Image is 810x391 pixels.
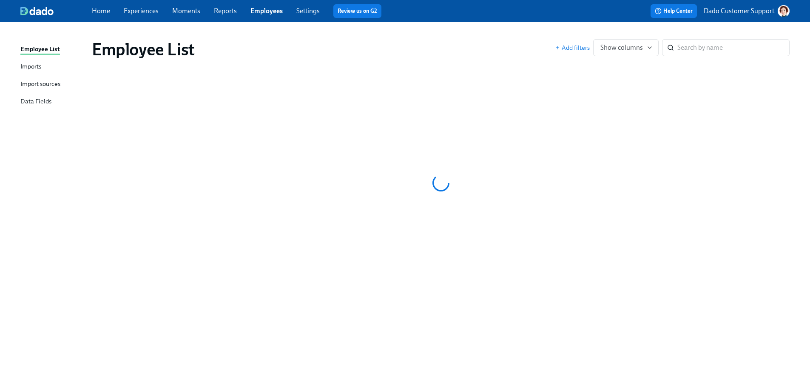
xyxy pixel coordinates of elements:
button: Dado Customer Support [704,5,790,17]
div: Import sources [20,79,60,90]
button: Show columns [593,39,659,56]
div: Imports [20,62,41,72]
a: Import sources [20,79,85,90]
span: Help Center [655,7,693,15]
button: Help Center [651,4,697,18]
p: Dado Customer Support [704,6,774,16]
a: Reports [214,7,237,15]
img: AATXAJw-nxTkv1ws5kLOi-TQIsf862R-bs_0p3UQSuGH=s96-c [778,5,790,17]
h1: Employee List [92,39,195,60]
a: Review us on G2 [338,7,377,15]
img: dado [20,7,54,15]
button: Add filters [555,43,590,52]
span: Show columns [600,43,651,52]
a: Data Fields [20,97,85,107]
a: Experiences [124,7,159,15]
button: Review us on G2 [333,4,381,18]
a: Employees [250,7,283,15]
a: dado [20,7,92,15]
a: Home [92,7,110,15]
a: Employee List [20,44,85,55]
div: Employee List [20,44,60,55]
input: Search by name [677,39,790,56]
div: Data Fields [20,97,51,107]
a: Settings [296,7,320,15]
a: Imports [20,62,85,72]
a: Moments [172,7,200,15]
